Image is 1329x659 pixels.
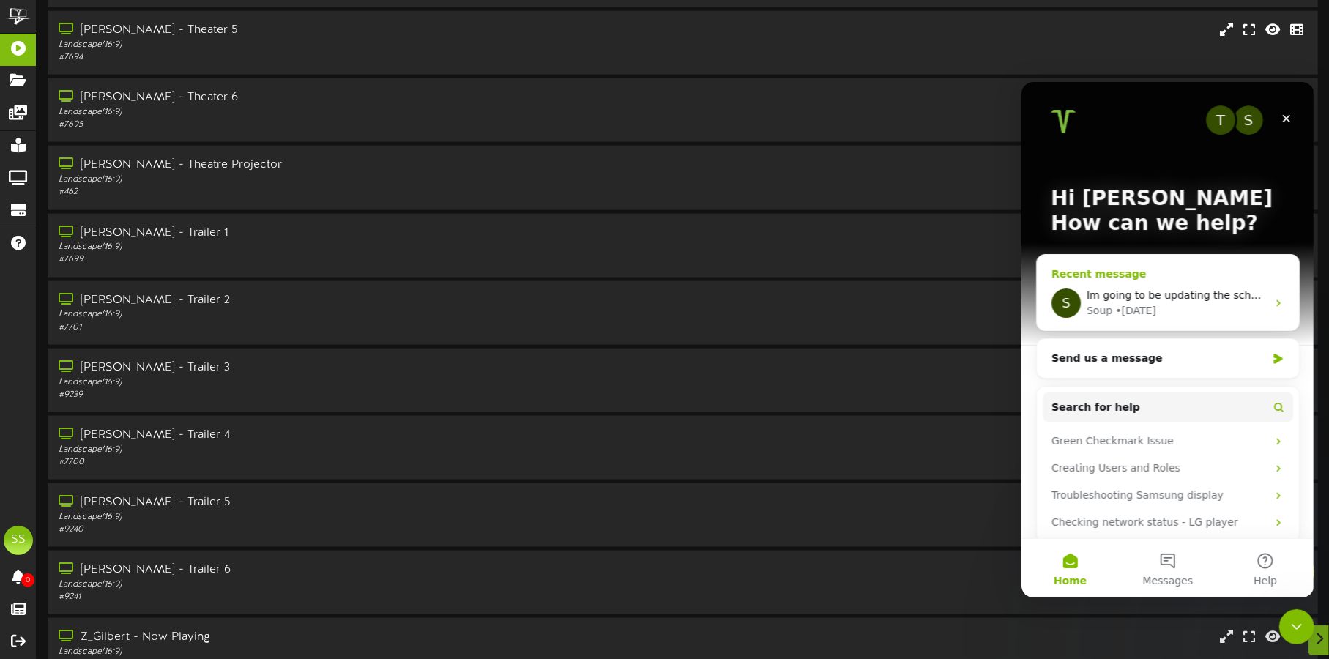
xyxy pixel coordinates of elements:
[59,376,566,389] div: Landscape ( 16:9 )
[59,511,566,524] div: Landscape ( 16:9 )
[1021,82,1314,597] iframe: Intercom live chat
[59,106,566,119] div: Landscape ( 16:9 )
[21,346,272,373] div: Green Checkmark Issue
[59,241,566,253] div: Landscape ( 16:9 )
[59,51,566,64] div: # 7694
[59,253,566,266] div: # 7699
[30,269,245,284] div: Send us a message
[59,321,566,334] div: # 7701
[32,494,65,504] span: Home
[15,256,278,297] div: Send us a message
[59,225,566,242] div: [PERSON_NAME] - Trailer 1
[59,524,566,536] div: # 9240
[59,629,566,646] div: Z_Gilbert - Now Playing
[59,39,566,51] div: Landscape ( 16:9 )
[65,221,91,237] div: Soup
[59,22,566,39] div: [PERSON_NAME] - Theater 5
[59,444,566,456] div: Landscape ( 16:9 )
[252,23,278,50] div: Close
[59,119,566,131] div: # 7695
[21,373,272,400] div: Creating Users and Roles
[59,157,566,174] div: [PERSON_NAME] - Theatre Projector
[122,494,172,504] span: Messages
[59,562,566,578] div: [PERSON_NAME] - Trailer 6
[59,578,566,591] div: Landscape ( 16:9 )
[232,494,256,504] span: Help
[21,573,34,587] span: 0
[21,310,272,340] button: Search for help
[30,433,245,448] div: Checking network status - LG player
[21,427,272,454] div: Checking network status - LG player
[94,221,135,237] div: • [DATE]
[21,400,272,427] div: Troubleshooting Samsung display
[1279,609,1314,644] iframe: Intercom live chat
[59,186,566,198] div: # 462
[59,646,566,658] div: Landscape ( 16:9 )
[30,406,245,421] div: Troubleshooting Samsung display
[65,207,447,219] span: Im going to be updating the schedule for all screens here in about an hour
[4,526,33,555] div: SS
[59,456,566,469] div: # 7700
[59,174,566,186] div: Landscape ( 16:9 )
[59,427,566,444] div: [PERSON_NAME] - Trailer 4
[59,389,566,401] div: # 9239
[59,360,566,376] div: [PERSON_NAME] - Trailer 3
[30,318,119,333] span: Search for help
[59,494,566,511] div: [PERSON_NAME] - Trailer 5
[30,351,245,367] div: Green Checkmark Issue
[59,89,566,106] div: [PERSON_NAME] - Theater 6
[97,457,195,515] button: Messages
[59,591,566,603] div: # 9241
[59,292,566,309] div: [PERSON_NAME] - Trailer 2
[196,457,293,515] button: Help
[30,379,245,394] div: Creating Users and Roles
[59,308,566,321] div: Landscape ( 16:9 )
